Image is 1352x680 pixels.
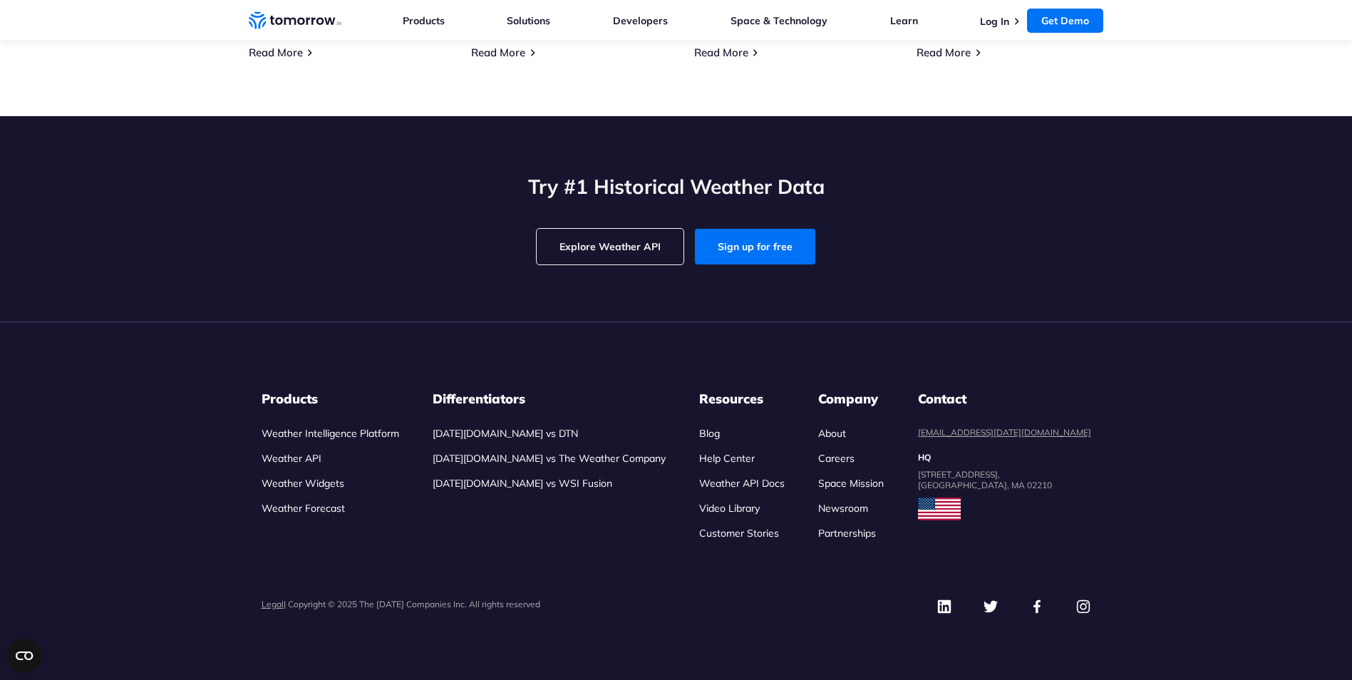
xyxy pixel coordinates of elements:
dt: HQ [918,452,1091,463]
a: Video Library [699,502,760,515]
h3: Differentiators [433,391,666,408]
img: Linkedin [936,599,952,614]
dd: [STREET_ADDRESS], [GEOGRAPHIC_DATA], MA 02210 [918,469,1091,490]
h3: Company [818,391,884,408]
a: Weather API Docs [699,477,785,490]
a: Weather Widgets [262,477,344,490]
a: Get Demo [1027,9,1103,33]
img: Facebook [1029,599,1045,614]
a: Products [403,14,445,27]
a: Solutions [507,14,550,27]
img: Instagram [1075,599,1091,614]
a: Read More [471,46,525,59]
a: Weather Intelligence Platform [262,427,399,440]
a: [DATE][DOMAIN_NAME] vs The Weather Company [433,452,666,465]
a: Log In [980,15,1009,28]
a: Explore Weather API [537,229,683,264]
img: Twitter [983,599,998,614]
a: Space Mission [818,477,884,490]
a: Space & Technology [731,14,827,27]
a: [DATE][DOMAIN_NAME] vs WSI Fusion [433,477,612,490]
a: Read More [694,46,748,59]
a: Home link [249,10,341,31]
a: Learn [890,14,918,27]
a: Customer Stories [699,527,779,540]
a: Developers [613,14,668,27]
a: Weather Forecast [262,502,345,515]
dl: contact details [918,391,1091,490]
a: Weather API [262,452,321,465]
a: Blog [699,427,720,440]
a: Sign up for free [695,229,815,264]
h3: Products [262,391,399,408]
a: [EMAIL_ADDRESS][DATE][DOMAIN_NAME] [918,427,1091,438]
a: Read More [249,46,303,59]
a: Help Center [699,452,755,465]
dt: Contact [918,391,1091,408]
a: [DATE][DOMAIN_NAME] vs DTN [433,427,578,440]
a: Legal [262,599,284,609]
a: Partnerships [818,527,876,540]
h2: Try #1 Historical Weather Data [249,173,1104,200]
button: Open CMP widget [7,639,41,673]
a: Newsroom [818,502,868,515]
img: usa flag [918,498,961,520]
a: Read More [917,46,971,59]
p: | Copyright © 2025 The [DATE] Companies Inc. All rights reserved [262,599,540,609]
h3: Resources [699,391,785,408]
a: Careers [818,452,855,465]
a: About [818,427,846,440]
